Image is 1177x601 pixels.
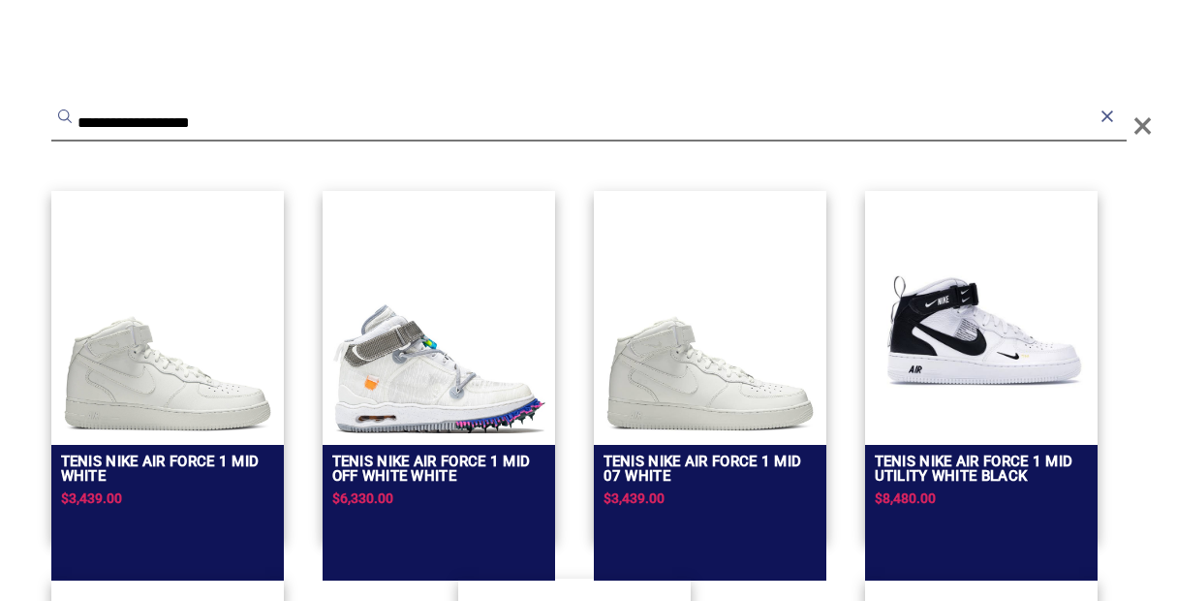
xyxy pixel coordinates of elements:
[61,490,122,506] span: $3,439.00
[1098,107,1117,126] button: Reset
[594,191,826,540] a: Tenis Nike Air Force 1 Mid 07 WhiteTenis Nike Air Force 1 Mid 07 White$3,439.00
[332,490,393,506] span: $6,330.00
[604,490,665,506] span: $3,439.00
[1132,97,1153,155] span: Close Overlay
[332,301,545,433] img: Tenis Nike Air Force 1 Mid Off White White
[61,455,274,484] h2: Tenis Nike Air Force 1 Mid White
[51,191,284,540] a: Tenis Nike Air Force 1 Mid WhiteTenis Nike Air Force 1 Mid White$3,439.00
[332,455,545,484] h2: Tenis Nike Air Force 1 Mid Off White White
[604,455,817,484] h2: Tenis Nike Air Force 1 Mid 07 White
[875,490,936,506] span: $8,480.00
[604,314,817,432] img: Tenis Nike Air Force 1 Mid 07 White
[61,314,274,432] img: Tenis Nike Air Force 1 Mid White
[875,220,1088,433] img: Tenis Nike Air Force 1 Mid Utility White Black
[865,191,1098,540] a: Tenis Nike Air Force 1 Mid Utility White BlackTenis Nike Air Force 1 Mid Utility White Black$8,48...
[55,107,75,126] button: Submit
[323,191,555,540] a: Tenis Nike Air Force 1 Mid Off White WhiteTenis Nike Air Force 1 Mid Off White White$6,330.00
[875,455,1088,484] h2: Tenis Nike Air Force 1 Mid Utility White Black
